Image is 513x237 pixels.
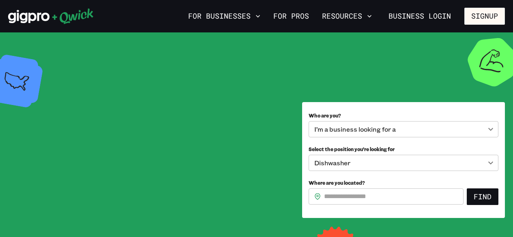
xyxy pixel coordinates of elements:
span: Who are you? [309,112,341,119]
div: I’m a business looking for a [309,121,498,137]
span: Select the position you’re looking for [309,146,395,152]
span: Where are you located? [309,179,365,186]
div: Dishwasher [309,155,498,171]
button: Resources [319,9,375,23]
button: For Businesses [185,9,264,23]
a: Business Login [382,8,458,25]
button: Find [467,188,498,205]
a: For Pros [270,9,312,23]
button: Signup [464,8,505,25]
